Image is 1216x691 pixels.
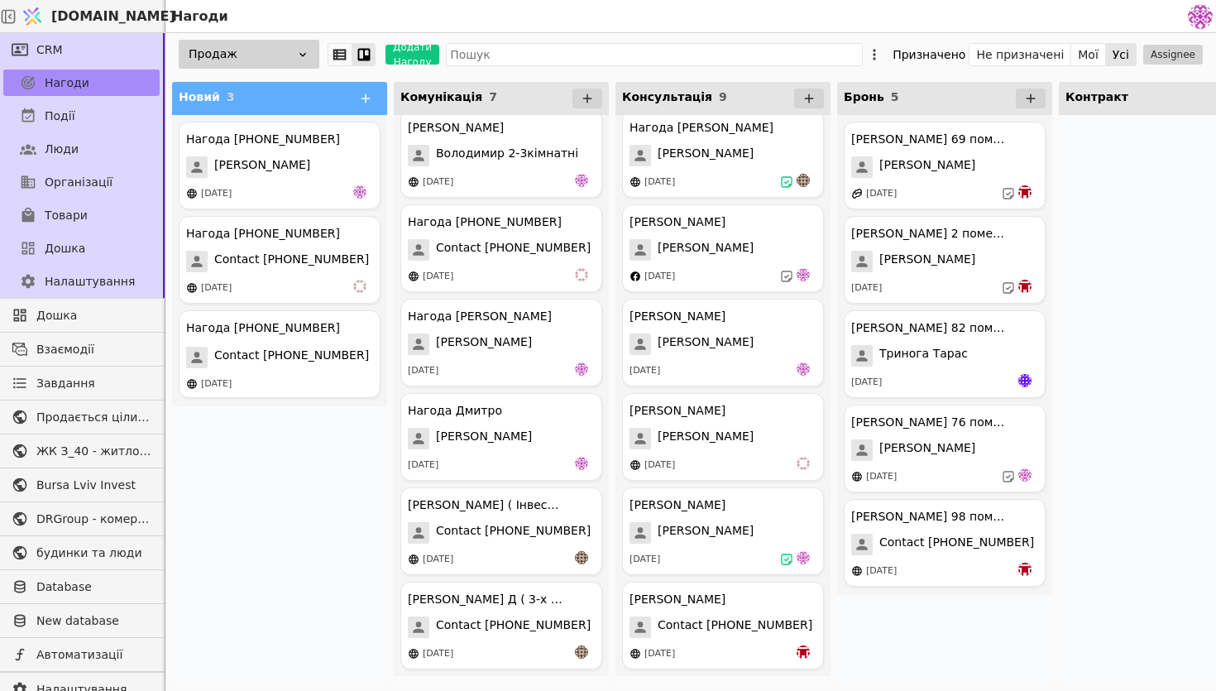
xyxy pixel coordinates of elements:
div: [PERSON_NAME] ( Інвестиція ) [408,497,565,514]
img: online-store.svg [630,648,641,660]
span: 3 [227,90,235,103]
span: Дошка [45,240,85,257]
span: ЖК З_40 - житлова та комерційна нерухомість класу Преміум [36,443,151,460]
div: Нагода [PHONE_NUMBER][PERSON_NAME][DATE]de [179,122,381,209]
div: Нагода [PHONE_NUMBER] [186,131,340,148]
div: [DATE] [423,553,453,567]
img: Яр [1018,374,1032,387]
a: Люди [3,136,160,162]
div: [PERSON_NAME] 82 помешкання [PERSON_NAME]Тринога Тарас[DATE]Яр [844,310,1046,398]
div: [PERSON_NAME] 98 помешкання [PERSON_NAME] [851,508,1008,525]
a: Організації [3,169,160,195]
span: Contact [PHONE_NUMBER] [436,522,591,544]
span: [PERSON_NAME] [658,522,754,544]
img: online-store.svg [408,554,419,565]
img: online-store.svg [408,271,419,282]
img: vi [797,457,810,470]
span: Налаштування [45,273,135,290]
img: Logo [20,1,45,32]
span: [DOMAIN_NAME] [51,7,175,26]
a: Взаємодії [3,336,160,362]
img: bo [1018,185,1032,199]
img: de [575,174,588,187]
span: Database [36,578,151,596]
div: Нагода [PERSON_NAME] [630,119,773,137]
span: [PERSON_NAME] [879,439,975,461]
a: Дошка [3,235,160,262]
img: de [797,362,810,376]
a: ЖК З_40 - житлова та комерційна нерухомість класу Преміум [3,438,160,464]
div: Нагода [PHONE_NUMBER]Contact [PHONE_NUMBER][DATE] [179,310,381,398]
div: Нагода [PHONE_NUMBER]Contact [PHONE_NUMBER][DATE]vi [400,204,602,292]
div: [DATE] [408,458,438,473]
div: [PERSON_NAME][PERSON_NAME][DATE]de [622,487,824,575]
div: [PERSON_NAME] 2 помешкання [PERSON_NAME] [851,225,1008,242]
div: [DATE] [201,281,232,295]
span: Contact [PHONE_NUMBER] [436,239,591,261]
a: Database [3,573,160,600]
div: [DATE] [866,470,897,484]
img: an [575,645,588,659]
a: CRM [3,36,160,63]
img: online-store.svg [186,188,198,199]
img: de [575,457,588,470]
div: Нагода [PERSON_NAME][PERSON_NAME][DATE]de [400,299,602,386]
a: Додати Нагоду [376,45,439,65]
img: online-store.svg [630,176,641,188]
div: [PERSON_NAME] [630,214,725,231]
span: Тринога Тарас [879,345,968,367]
div: [PERSON_NAME][PERSON_NAME][DATE]vi [622,393,824,481]
span: Події [45,108,75,125]
span: [PERSON_NAME] [658,428,754,449]
div: [PERSON_NAME] ( Інвестиція )Contact [PHONE_NUMBER][DATE]an [400,487,602,575]
div: [PERSON_NAME][PERSON_NAME][DATE]de [622,299,824,386]
img: online-store.svg [851,471,863,482]
span: 7 [489,90,497,103]
div: [PERSON_NAME] 2 помешкання [PERSON_NAME][PERSON_NAME][DATE]bo [844,216,1046,304]
input: Пошук [446,43,863,66]
img: de [1018,468,1032,482]
img: vi [575,268,588,281]
div: [PERSON_NAME] [408,119,504,137]
div: [PERSON_NAME] Д ( 3-х к ) [408,591,565,608]
div: [DATE] [423,175,453,190]
img: online-store.svg [851,565,863,577]
div: [DATE] [630,364,660,378]
span: Консультація [622,90,712,103]
span: Contact [PHONE_NUMBER] [879,534,1034,555]
a: Події [3,103,160,129]
img: online-store.svg [186,378,198,390]
span: [PERSON_NAME] [658,334,754,355]
span: [PERSON_NAME] [658,145,754,166]
div: [DATE] [423,647,453,661]
span: [PERSON_NAME] [658,239,754,261]
img: bo [1018,280,1032,293]
img: de [353,185,366,199]
div: [DATE] [644,175,675,190]
a: будинки та люди [3,540,160,566]
div: [PERSON_NAME] 82 помешкання [PERSON_NAME] [851,319,1008,337]
span: Комунікація [400,90,482,103]
button: Не призначені [969,43,1071,66]
span: Завдання [36,375,95,392]
div: [PERSON_NAME] [630,591,725,608]
a: Автоматизації [3,641,160,668]
div: [DATE] [630,553,660,567]
div: [PERSON_NAME][PERSON_NAME][DATE]de [622,204,824,292]
div: Нагода [PERSON_NAME] [408,308,552,325]
div: [PERSON_NAME] 98 помешкання [PERSON_NAME]Contact [PHONE_NUMBER][DATE]bo [844,499,1046,587]
div: Призначено [893,43,965,66]
div: [PERSON_NAME] [630,497,725,514]
span: 5 [891,90,899,103]
div: Нагода [PHONE_NUMBER]Contact [PHONE_NUMBER][DATE]vi [179,216,381,304]
div: [DATE] [644,270,675,284]
div: [DATE] [851,376,882,390]
span: будинки та люди [36,545,151,562]
span: [PERSON_NAME] [436,334,532,355]
span: Автоматизації [36,646,151,664]
a: Дошка [3,302,160,329]
div: [DATE] [423,270,453,284]
span: [PERSON_NAME] [879,156,975,178]
img: facebook.svg [630,271,641,282]
span: Нагоди [45,74,89,92]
